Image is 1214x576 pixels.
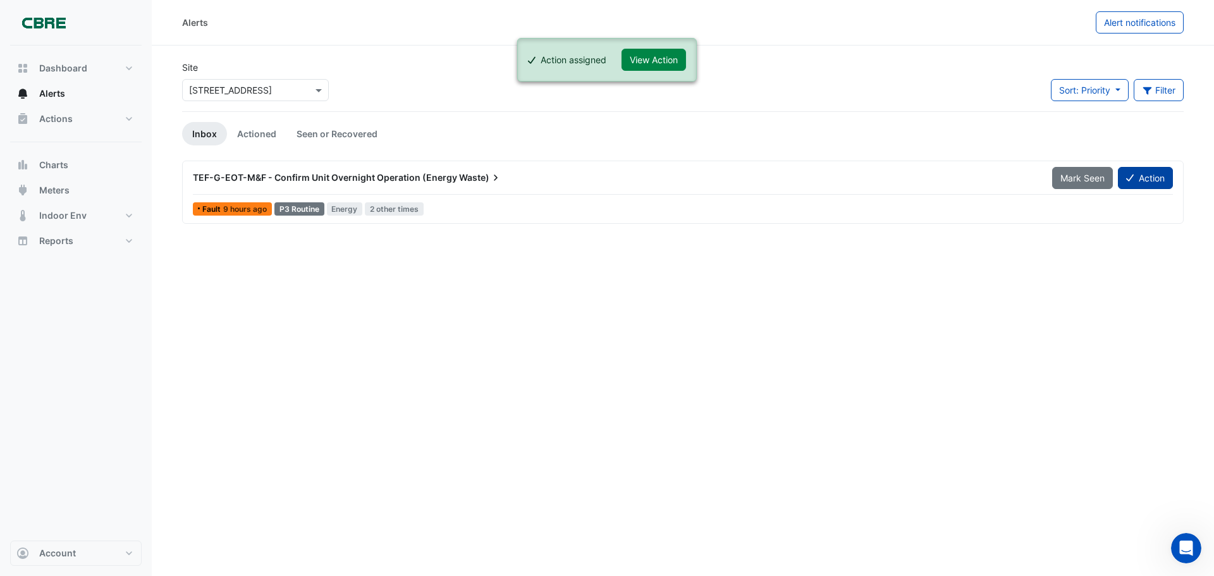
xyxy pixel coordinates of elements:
[10,81,142,106] button: Alerts
[182,61,198,74] label: Site
[39,62,87,75] span: Dashboard
[1051,79,1129,101] button: Sort: Priority
[1060,173,1105,183] span: Mark Seen
[10,152,142,178] button: Charts
[39,235,73,247] span: Reports
[1171,533,1201,563] iframe: Intercom live chat
[1104,17,1175,28] span: Alert notifications
[202,205,223,213] span: Fault
[10,106,142,132] button: Actions
[10,178,142,203] button: Meters
[223,204,267,214] span: Thu 25-Sep-2025 00:05 AEST
[16,159,29,171] app-icon: Charts
[327,202,363,216] span: Energy
[459,171,502,184] span: Waste)
[10,541,142,566] button: Account
[16,209,29,222] app-icon: Indoor Env
[274,202,324,216] div: P3 Routine
[10,56,142,81] button: Dashboard
[39,159,68,171] span: Charts
[39,547,76,560] span: Account
[622,49,686,71] button: View Action
[1134,79,1184,101] button: Filter
[182,122,227,145] a: Inbox
[227,122,286,145] a: Actioned
[10,203,142,228] button: Indoor Env
[39,87,65,100] span: Alerts
[10,228,142,254] button: Reports
[39,209,87,222] span: Indoor Env
[16,62,29,75] app-icon: Dashboard
[1052,167,1113,189] button: Mark Seen
[1118,167,1173,189] button: Action
[1059,85,1110,95] span: Sort: Priority
[286,122,388,145] a: Seen or Recovered
[16,87,29,100] app-icon: Alerts
[15,10,72,35] img: Company Logo
[16,113,29,125] app-icon: Actions
[541,53,606,66] div: Action assigned
[193,172,457,183] span: TEF-G-EOT-M&F - Confirm Unit Overnight Operation (Energy
[16,184,29,197] app-icon: Meters
[39,184,70,197] span: Meters
[39,113,73,125] span: Actions
[365,202,424,216] span: 2 other times
[182,16,208,29] div: Alerts
[1096,11,1184,34] button: Alert notifications
[16,235,29,247] app-icon: Reports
